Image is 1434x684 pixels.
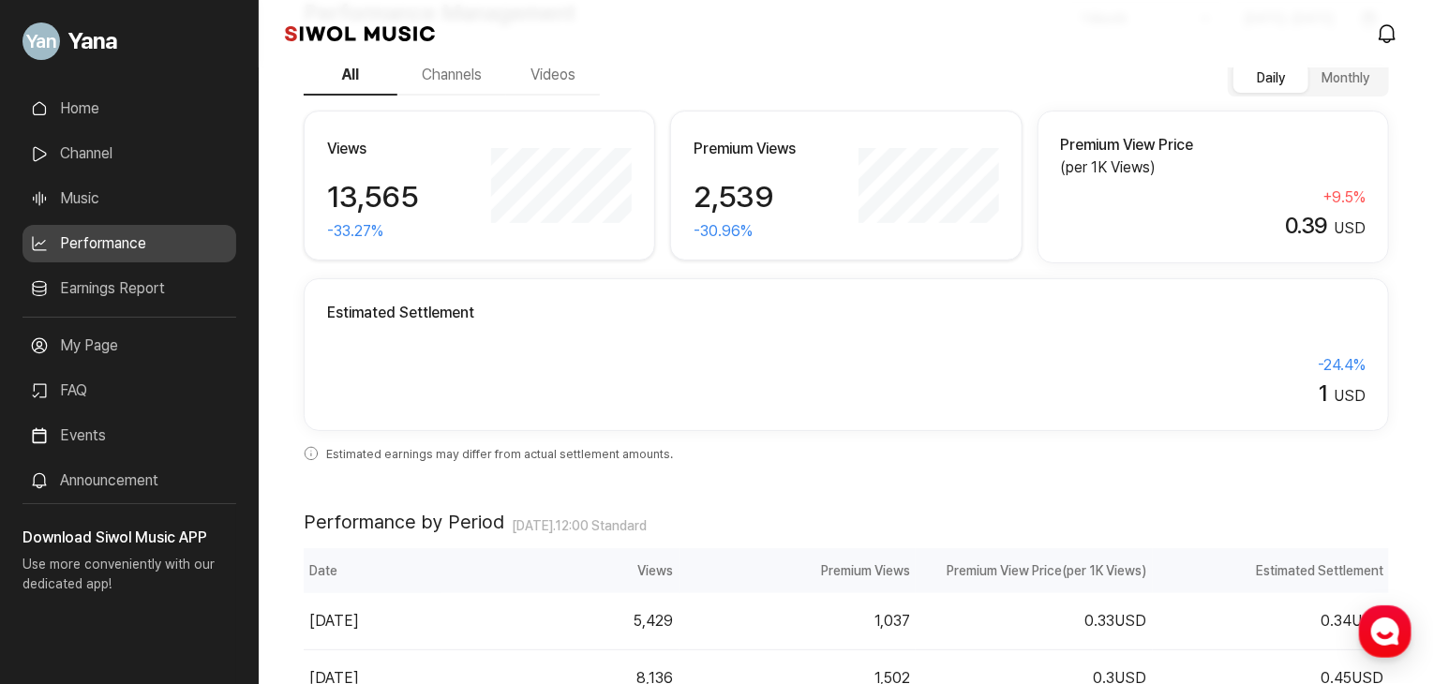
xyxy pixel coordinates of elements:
[327,380,1366,408] div: USD
[277,557,323,572] span: Settings
[1061,134,1366,156] h2: Premium View Price
[242,528,360,575] a: Settings
[1061,213,1366,240] div: USD
[67,24,117,58] span: Yana
[6,528,124,575] a: Home
[22,462,236,499] a: Announcement
[48,557,81,572] span: Home
[22,15,236,67] a: Go to My Profile
[124,528,242,575] a: Messages
[327,138,482,160] h2: Views
[680,593,916,649] td: 1,037
[22,417,236,454] a: Events
[156,558,211,572] span: Messages
[680,548,916,593] th: Premium Views
[1061,186,1366,209] div: + 9.5 %
[442,593,679,649] td: 5,429
[327,354,1366,377] div: -24.4 %
[1370,15,1408,52] a: modal.notifications
[304,511,504,533] h2: Performance by Period
[916,548,1152,593] th: Premium View Price (per 1K Views)
[304,593,442,649] td: [DATE]
[442,548,679,593] th: Views
[916,593,1152,649] td: 0.33 USD
[1320,379,1328,407] span: 1
[1153,593,1389,649] td: 0.34 USD
[327,220,482,243] div: -33.27 %
[304,431,1389,466] p: Estimated earnings may differ from actual settlement amounts.
[397,56,506,96] button: Channels
[694,179,772,215] span: 2,539
[512,518,647,534] span: [DATE] . 12:00 Standard
[22,270,236,307] a: Earnings Report
[1153,548,1389,593] th: Estimated Settlement
[304,548,442,593] th: Date
[694,220,848,243] div: -30.96 %
[22,372,236,409] a: FAQ
[304,56,397,96] button: All
[694,138,848,160] h2: Premium Views
[22,135,236,172] a: Channel
[22,180,236,217] a: Music
[1061,156,1366,179] p: (per 1K Views)
[1285,212,1328,239] span: 0.39
[327,179,418,215] span: 13,565
[22,90,236,127] a: Home
[327,302,1366,324] h2: Estimated Settlement
[1233,63,1308,93] button: Daily
[22,225,236,262] a: Performance
[22,549,236,609] p: Use more conveniently with our dedicated app!
[1308,63,1383,93] button: Monthly
[22,527,236,549] h3: Download Siwol Music APP
[22,327,236,364] a: My Page
[506,56,600,96] button: Videos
